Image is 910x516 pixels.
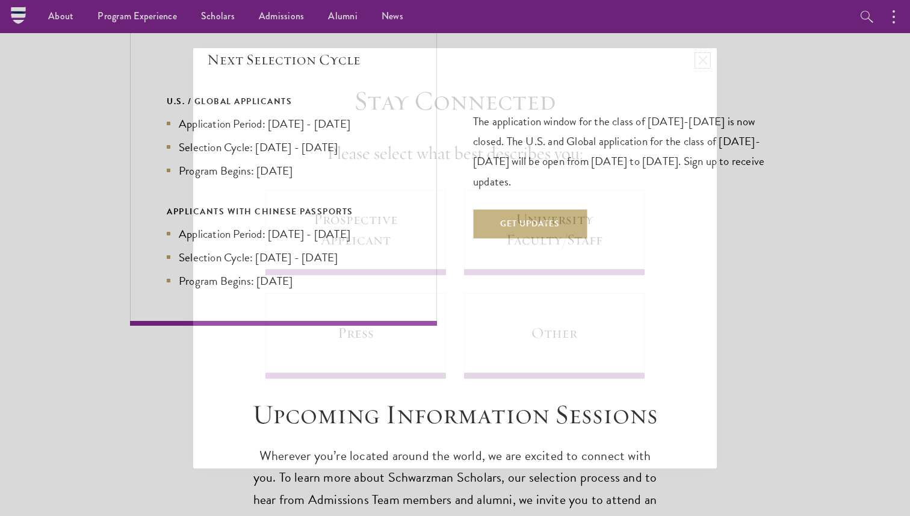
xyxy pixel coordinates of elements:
[464,190,645,275] a: University Faculty/Staff
[464,293,645,379] a: Other
[265,293,446,379] a: Press
[265,190,446,275] a: Prospective Applicant
[354,84,556,118] h3: Stay Connected
[327,141,583,166] h4: Please select what best describes you:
